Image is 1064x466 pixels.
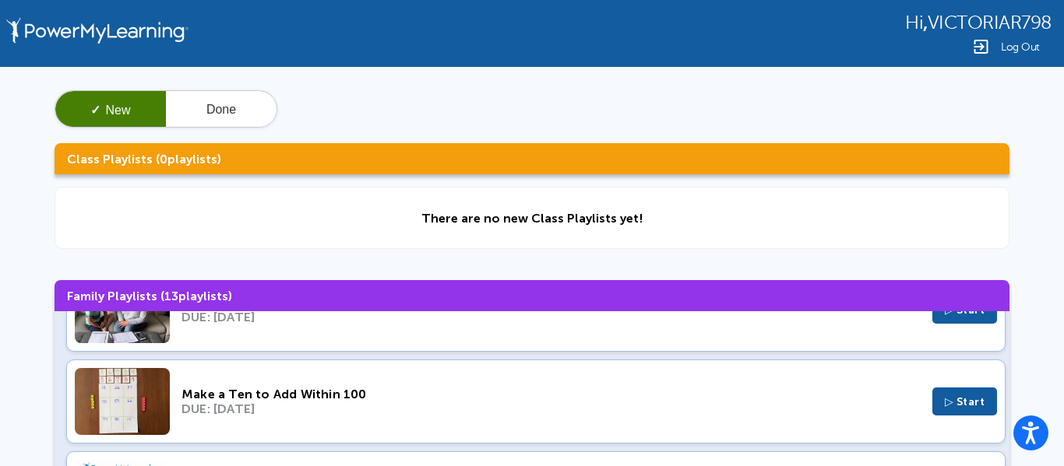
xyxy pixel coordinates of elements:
[90,103,100,117] span: ✓
[932,387,998,415] button: ▷ Start
[971,37,990,56] img: Logout Icon
[421,211,643,226] div: There are no new Class Playlists yet!
[160,152,167,166] span: 0
[181,387,921,401] div: Make a Ten to Add Within 100
[55,91,166,128] button: ✓New
[181,310,921,324] div: DUE: [DATE]
[905,12,923,33] span: Hi
[905,11,1052,33] div: ,
[55,280,1009,311] h3: Family Playlists ( playlists)
[75,368,170,435] img: Thumbnail
[1001,41,1040,53] span: Log Out
[928,12,1052,33] span: VICTORIAR798
[181,401,921,416] div: DUE: [DATE]
[55,143,1009,174] h3: Class Playlists ( playlists)
[945,395,985,408] span: ▷ Start
[164,289,178,303] span: 13
[166,91,277,128] button: Done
